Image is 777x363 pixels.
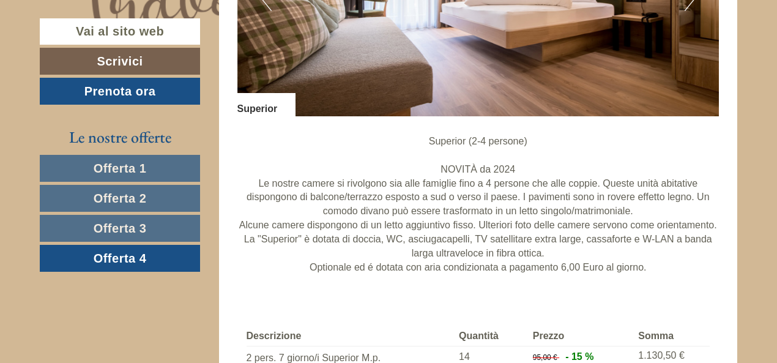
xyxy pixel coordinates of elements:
[247,327,455,346] th: Descrizione
[528,327,633,346] th: Prezzo
[94,192,147,205] span: Offerta 2
[237,93,296,116] div: Superior
[40,48,200,75] a: Scrivici
[237,135,719,274] p: Superior (2-4 persone) NOVITÀ da 2024 Le nostre camere si rivolgono sia alle famiglie fino a 4 pe...
[633,327,710,346] th: Somma
[565,351,593,362] span: - 15 %
[94,252,147,265] span: Offerta 4
[94,222,147,235] span: Offerta 3
[454,327,528,346] th: Quantità
[40,126,200,149] div: Le nostre offerte
[94,162,147,175] span: Offerta 1
[40,18,200,45] a: Vai al sito web
[40,78,200,105] a: Prenota ora
[533,353,557,362] span: 95,00 €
